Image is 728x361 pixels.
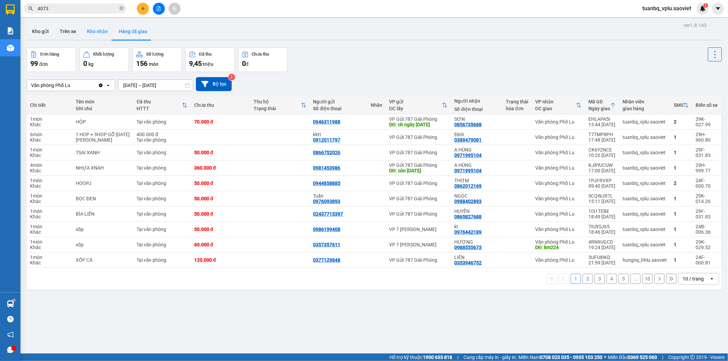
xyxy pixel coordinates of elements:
[76,132,130,143] div: 1 HOP + 3HOP GỖ 2 BC TRANG
[623,134,667,140] div: tuanbq_vplu.saoviet
[696,162,718,173] div: 29H-999.77
[535,245,582,250] div: DĐ: km224
[540,355,602,360] strong: 0708 023 035 - 0935 103 250
[389,162,447,168] div: VP Gửi 787 Giải Phóng
[30,168,69,173] div: Khác
[588,106,610,111] div: Ngày giao
[194,257,247,263] div: 120.000 đ
[313,99,364,104] div: Người gửi
[389,99,442,104] div: VP gửi
[194,119,247,125] div: 70.000 đ
[535,196,582,201] div: Văn phòng Phố Lu
[454,178,499,183] div: THƠM
[30,245,69,250] div: Khác
[76,180,130,186] div: HOOPJ
[588,116,616,122] div: EHLAPA5I
[623,257,667,263] div: hungnq_hhlu.saoviet
[194,102,247,108] div: Chưa thu
[7,27,14,34] img: solution-icon
[623,165,667,171] div: tuanbq_vplu.saoviet
[30,193,69,199] div: 1 món
[80,47,129,72] button: Khối lượng0kg
[535,165,582,171] div: Văn phòng Phố Lu
[172,6,177,11] span: aim
[194,165,247,171] div: 360.000 đ
[454,147,499,153] div: A HÙNG
[696,208,718,219] div: 29F-031.83
[623,180,667,186] div: tuanbq_vplu.saoviet
[88,61,94,67] span: kg
[156,6,161,11] span: file-add
[27,23,54,40] button: Kho gửi
[153,3,165,15] button: file-add
[535,239,582,245] div: Văn phòng Phố Lu
[194,242,247,247] div: 60.000 đ
[137,106,182,111] div: HTTT
[313,242,341,247] div: 0357357611
[696,255,718,265] div: 24F-000.81
[454,260,482,265] div: 0353946752
[623,196,667,201] div: tuanbq_vplu.saoviet
[7,331,14,338] span: notification
[389,150,447,155] div: VP Gửi 787 Giải Phóng
[454,162,499,168] div: A HÙNG
[7,300,14,307] img: warehouse-icon
[696,116,718,127] div: 29K-027.99
[637,4,697,13] span: tuanbq_vplu.saoviet
[189,59,202,68] span: 9,45
[389,106,442,111] div: ĐC lấy
[137,257,187,263] div: Tại văn phòng
[709,276,715,281] svg: open
[194,180,247,186] div: 50.000 đ
[71,82,72,89] input: Selected Văn phòng Phố Lu.
[30,183,69,189] div: Khác
[137,119,187,125] div: Tại văn phòng
[137,196,187,201] div: Tại văn phòng
[389,227,447,232] div: VP 7 [PERSON_NAME]
[146,52,163,57] div: Số lượng
[199,52,212,57] div: Đã thu
[674,134,689,140] div: 1
[76,211,130,217] div: BÌA LIỀN
[252,52,269,57] div: Chưa thu
[588,183,616,189] div: 09:40 [DATE]
[13,299,15,301] sup: 1
[30,255,69,260] div: 1 món
[532,96,585,114] th: Toggle SortBy
[535,106,576,111] div: ĐC giao
[371,102,382,108] div: Nhãn
[389,116,447,122] div: VP Gửi 787 Giải Phóng
[194,150,247,155] div: 50.000 đ
[76,242,130,247] div: xốp
[623,211,667,217] div: tuanbq_vplu.saoviet
[535,150,582,155] div: Văn phòng Phố Lu
[30,199,69,204] div: Khác
[454,239,499,245] div: HƯƠNG
[137,137,187,143] div: Tại văn phòng
[535,180,582,186] div: Văn phòng Phố Lu
[194,211,247,217] div: 50.000 đ
[313,193,364,199] div: Tuấn
[28,6,33,11] span: search
[238,47,288,72] button: Chưa thu0đ
[588,214,616,219] div: 18:49 [DATE]
[76,106,130,111] div: Ghi chú
[30,147,69,153] div: 1 món
[674,227,689,232] div: 1
[76,227,130,232] div: sốp
[119,5,124,12] span: close-circle
[454,137,482,143] div: 0389479081
[506,99,528,104] div: Trạng thái
[27,47,76,72] button: Đơn hàng99đơn
[30,214,69,219] div: Khác
[588,255,616,260] div: 3UFU8IKD
[454,208,499,214] div: HUYỀN
[113,23,153,40] button: Hàng đã giao
[313,165,341,171] div: 0981453986
[30,239,69,245] div: 1 món
[454,183,482,189] div: 0862012169
[242,59,246,68] span: 0
[389,168,447,173] div: DĐ: còn 11/09/2025
[535,227,582,232] div: Văn phòng Phố Lu
[313,137,341,143] div: 0912011797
